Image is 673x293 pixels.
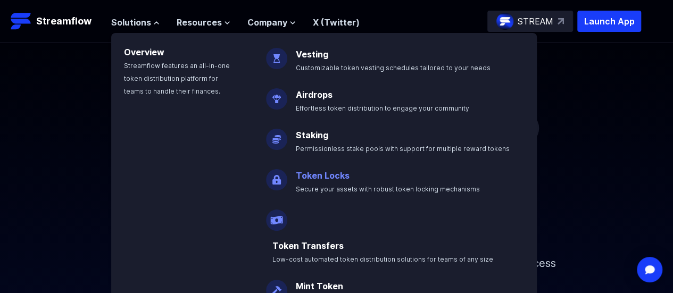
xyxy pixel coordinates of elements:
[266,201,287,231] img: Payroll
[11,11,32,32] img: Streamflow Logo
[313,17,360,28] a: X (Twitter)
[296,64,491,72] span: Customizable token vesting schedules tailored to your needs
[111,16,151,29] span: Solutions
[296,89,333,100] a: Airdrops
[177,16,222,29] span: Resources
[518,15,553,28] p: STREAM
[296,281,343,291] a: Mint Token
[296,49,328,60] a: Vesting
[266,80,287,110] img: Airdrops
[496,13,513,30] img: streamflow-logo-circle.png
[247,16,296,29] button: Company
[296,170,350,181] a: Token Locks
[558,18,564,24] img: top-right-arrow.svg
[296,185,480,193] span: Secure your assets with robust token locking mechanisms
[124,62,230,95] span: Streamflow features an all-in-one token distribution platform for teams to handle their finances.
[124,47,164,57] a: Overview
[111,16,160,29] button: Solutions
[577,11,641,32] button: Launch App
[296,145,510,153] span: Permissionless stake pools with support for multiple reward tokens
[247,16,287,29] span: Company
[296,130,328,140] a: Staking
[97,171,576,239] h1: Token management infrastructure
[296,104,469,112] span: Effortless token distribution to engage your community
[272,255,493,263] span: Low-cost automated token distribution solutions for teams of any size
[487,11,573,32] a: STREAM
[266,161,287,190] img: Token Locks
[36,14,92,29] p: Streamflow
[272,240,344,251] a: Token Transfers
[637,257,662,282] div: Open Intercom Messenger
[266,120,287,150] img: Staking
[177,16,230,29] button: Resources
[11,11,101,32] a: Streamflow
[266,39,287,69] img: Vesting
